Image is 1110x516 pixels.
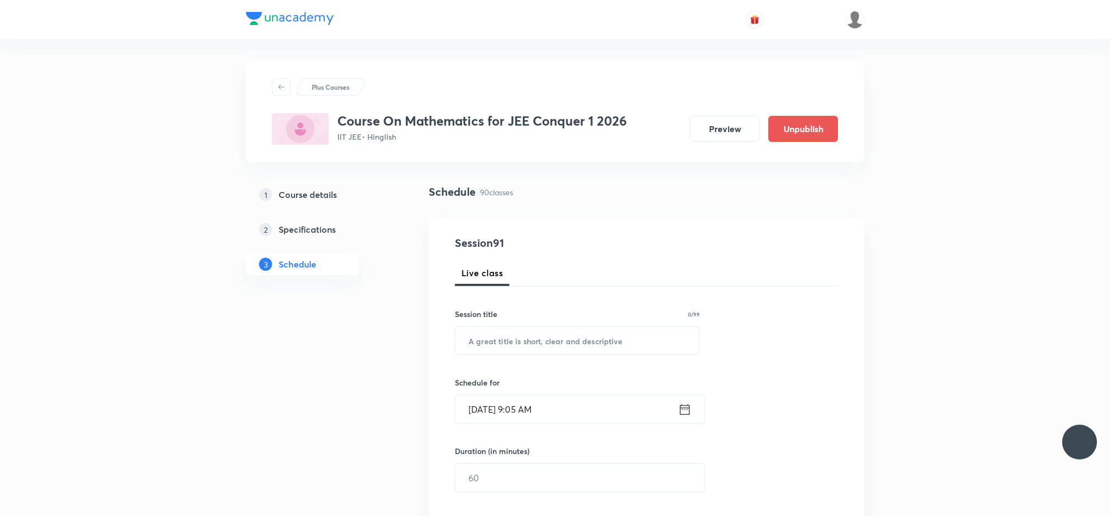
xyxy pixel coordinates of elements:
[455,235,653,251] h4: Session 91
[846,10,864,29] img: UNACADEMY
[246,12,334,28] a: Company Logo
[455,377,700,388] h6: Schedule for
[690,116,760,142] button: Preview
[480,186,513,198] p: 90 classes
[279,223,336,236] h5: Specifications
[746,11,763,28] button: avatar
[455,308,497,320] h6: Session title
[1073,436,1086,449] img: ttu
[246,219,394,240] a: 2Specifications
[688,312,700,317] p: 0/99
[259,258,272,271] p: 3
[768,116,838,142] button: Unpublish
[259,223,272,236] p: 2
[246,184,394,206] a: 1Course details
[259,188,272,201] p: 1
[279,188,337,201] h5: Course details
[750,15,760,24] img: avatar
[272,113,329,145] img: 456E263B-BD80-4672-80AE-B3F5F279DD03_plus.png
[279,258,316,271] h5: Schedule
[312,82,349,92] p: Plus Courses
[337,131,627,142] p: IIT JEE • Hinglish
[455,445,529,457] h6: Duration (in minutes)
[461,266,503,279] span: Live class
[455,327,699,355] input: A great title is short, clear and descriptive
[429,184,476,200] h4: Schedule
[337,113,627,129] h3: Course On Mathematics for JEE Conquer 1 2026
[246,12,334,25] img: Company Logo
[455,464,705,492] input: 60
